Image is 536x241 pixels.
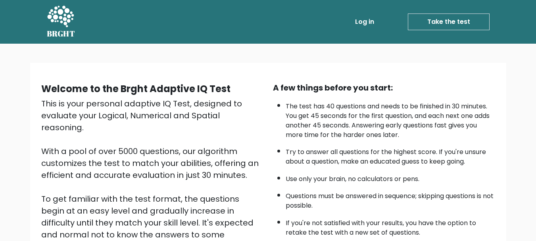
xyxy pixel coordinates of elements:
a: Log in [352,14,377,30]
li: Questions must be answered in sequence; skipping questions is not possible. [286,187,495,210]
li: If you're not satisfied with your results, you have the option to retake the test with a new set ... [286,214,495,237]
h5: BRGHT [47,29,75,39]
div: A few things before you start: [273,82,495,94]
a: Take the test [408,13,490,30]
b: Welcome to the Brght Adaptive IQ Test [41,82,231,95]
li: Try to answer all questions for the highest score. If you're unsure about a question, make an edu... [286,143,495,166]
li: Use only your brain, no calculators or pens. [286,170,495,184]
a: BRGHT [47,3,75,40]
li: The test has 40 questions and needs to be finished in 30 minutes. You get 45 seconds for the firs... [286,98,495,140]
